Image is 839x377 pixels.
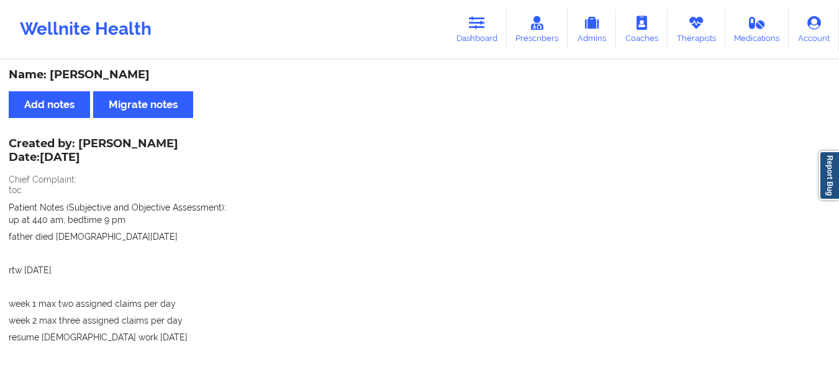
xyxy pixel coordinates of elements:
[616,9,668,50] a: Coaches
[9,314,830,327] p: week 2 max three assigned claims per day
[568,9,616,50] a: Admins
[9,137,178,166] div: Created by: [PERSON_NAME]
[9,175,76,184] span: Chief Complaint:
[9,150,178,166] p: Date: [DATE]
[9,202,226,212] span: Patient Notes (Subjective and Objective Assessment):
[9,214,830,226] p: up at 440 am, bedtime 9 pm
[9,68,830,82] div: Name: [PERSON_NAME]
[9,230,830,243] p: father died [DEMOGRAPHIC_DATA][DATE]
[9,331,830,343] p: resume [DEMOGRAPHIC_DATA] work [DATE]
[819,151,839,200] a: Report Bug
[725,9,789,50] a: Medications
[9,264,830,276] p: rtw [DATE]
[668,9,725,50] a: Therapists
[9,298,830,310] p: week 1 max two assigned claims per day
[507,9,568,50] a: Prescribers
[447,9,507,50] a: Dashboard
[9,91,90,118] button: Add notes
[9,184,830,196] p: toc
[93,91,193,118] button: Migrate notes
[789,9,839,50] a: Account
